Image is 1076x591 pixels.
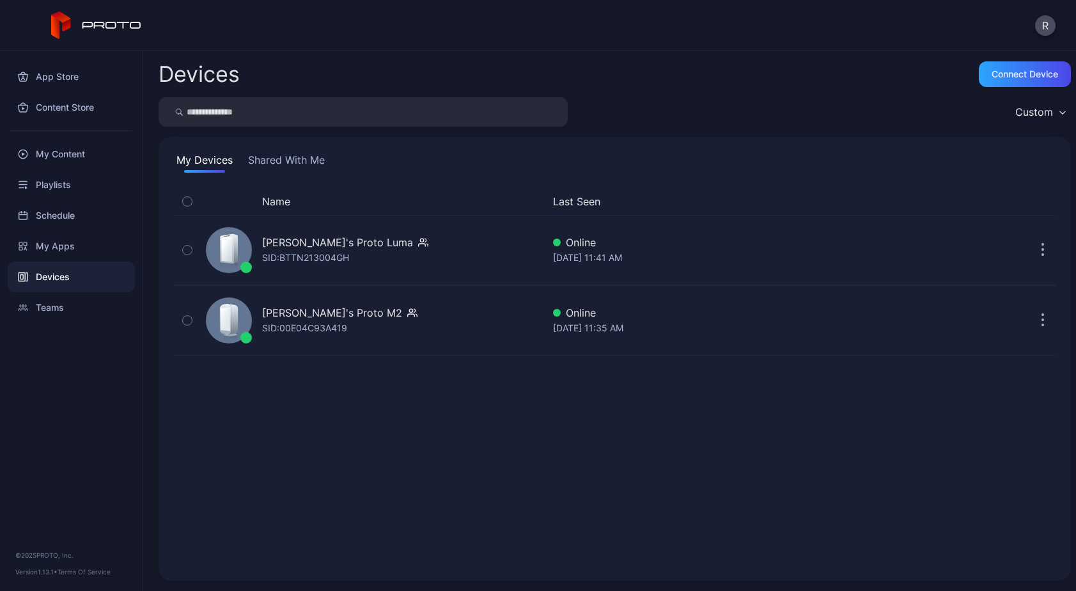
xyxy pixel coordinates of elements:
div: Custom [1015,106,1053,118]
a: Playlists [8,169,135,200]
h2: Devices [159,63,240,86]
a: My Content [8,139,135,169]
button: Name [262,194,290,209]
div: Connect device [992,69,1058,79]
button: R [1035,15,1056,36]
a: Content Store [8,92,135,123]
div: Update Device [900,194,1015,209]
a: App Store [8,61,135,92]
span: Version 1.13.1 • [15,568,58,576]
a: Teams [8,292,135,323]
button: Last Seen [553,194,889,209]
div: [PERSON_NAME]'s Proto Luma [262,235,413,250]
a: Terms Of Service [58,568,111,576]
button: Custom [1009,97,1071,127]
div: © 2025 PROTO, Inc. [15,550,127,560]
div: [DATE] 11:35 AM [553,320,894,336]
div: Options [1030,194,1056,209]
div: [PERSON_NAME]'s Proto M2 [262,305,402,320]
div: SID: 00E04C93A419 [262,320,347,336]
button: Connect device [979,61,1071,87]
button: My Devices [174,152,235,173]
div: Online [553,235,894,250]
a: Devices [8,262,135,292]
div: [DATE] 11:41 AM [553,250,894,265]
div: Online [553,305,894,320]
a: Schedule [8,200,135,231]
button: Shared With Me [246,152,327,173]
div: SID: BTTN213004GH [262,250,349,265]
a: My Apps [8,231,135,262]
